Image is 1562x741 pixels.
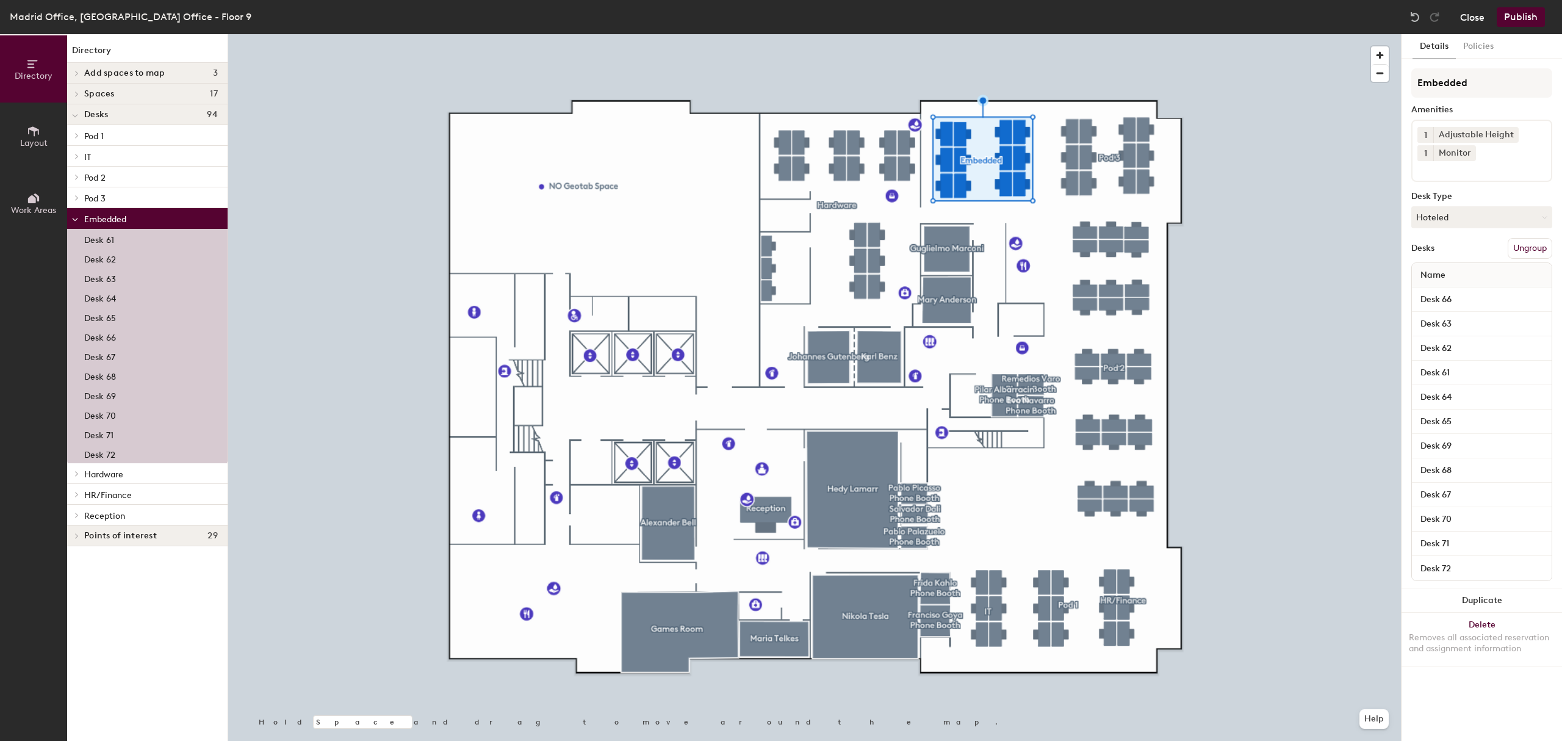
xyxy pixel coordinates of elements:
[1433,145,1476,161] div: Monitor
[1414,535,1549,552] input: Unnamed desk
[1414,364,1549,381] input: Unnamed desk
[1456,34,1501,59] button: Policies
[1414,264,1452,286] span: Name
[1433,127,1519,143] div: Adjustable Height
[1402,588,1562,613] button: Duplicate
[84,193,106,204] span: Pod 3
[84,68,165,78] span: Add spaces to map
[1414,462,1549,479] input: Unnamed desk
[207,531,218,541] span: 29
[1424,129,1427,142] span: 1
[84,329,116,343] p: Desk 66
[1411,105,1552,115] div: Amenities
[1409,11,1421,23] img: Undo
[84,349,115,363] p: Desk 67
[1497,7,1545,27] button: Publish
[84,251,116,265] p: Desk 62
[213,68,218,78] span: 3
[84,368,116,382] p: Desk 68
[1409,632,1555,654] div: Removes all associated reservation and assignment information
[67,44,228,63] h1: Directory
[1411,206,1552,228] button: Hoteled
[1359,709,1389,729] button: Help
[84,231,114,245] p: Desk 61
[1424,147,1427,160] span: 1
[84,490,132,501] span: HR/Finance
[84,173,106,183] span: Pod 2
[1414,560,1549,577] input: Unnamed desk
[84,89,115,99] span: Spaces
[1414,438,1549,455] input: Unnamed desk
[20,138,48,148] span: Layout
[1460,7,1485,27] button: Close
[1411,192,1552,201] div: Desk Type
[1417,127,1433,143] button: 1
[15,71,52,81] span: Directory
[1413,34,1456,59] button: Details
[84,407,116,421] p: Desk 70
[1402,613,1562,667] button: DeleteRemoves all associated reservation and assignment information
[1414,291,1549,308] input: Unnamed desk
[84,270,116,284] p: Desk 63
[84,110,108,120] span: Desks
[84,511,125,521] span: Reception
[1508,238,1552,259] button: Ungroup
[210,89,218,99] span: 17
[84,214,126,225] span: Embedded
[84,152,91,162] span: IT
[84,469,123,480] span: Hardware
[84,427,113,441] p: Desk 71
[84,309,116,324] p: Desk 65
[1414,340,1549,357] input: Unnamed desk
[1414,486,1549,504] input: Unnamed desk
[1414,511,1549,528] input: Unnamed desk
[84,446,115,460] p: Desk 72
[207,110,218,120] span: 94
[10,9,251,24] div: Madrid Office, [GEOGRAPHIC_DATA] Office - Floor 9
[84,388,116,402] p: Desk 69
[84,290,116,304] p: Desk 64
[1414,316,1549,333] input: Unnamed desk
[84,131,104,142] span: Pod 1
[11,205,56,215] span: Work Areas
[1414,389,1549,406] input: Unnamed desk
[1428,11,1441,23] img: Redo
[1411,244,1434,253] div: Desks
[84,531,157,541] span: Points of interest
[1414,413,1549,430] input: Unnamed desk
[1417,145,1433,161] button: 1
